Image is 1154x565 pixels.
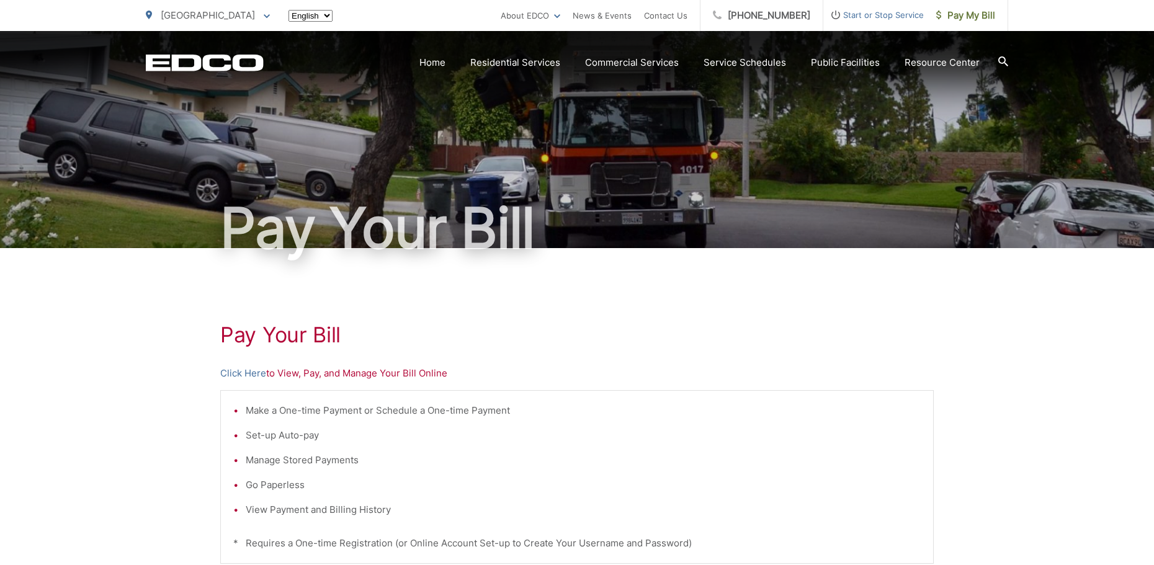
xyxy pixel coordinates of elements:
[470,55,560,70] a: Residential Services
[419,55,445,70] a: Home
[644,8,687,23] a: Contact Us
[246,502,921,517] li: View Payment and Billing History
[905,55,980,70] a: Resource Center
[246,453,921,468] li: Manage Stored Payments
[220,366,266,381] a: Click Here
[704,55,786,70] a: Service Schedules
[233,536,921,551] p: * Requires a One-time Registration (or Online Account Set-up to Create Your Username and Password)
[288,10,333,22] select: Select a language
[146,54,264,71] a: EDCD logo. Return to the homepage.
[246,403,921,418] li: Make a One-time Payment or Schedule a One-time Payment
[246,428,921,443] li: Set-up Auto-pay
[811,55,880,70] a: Public Facilities
[501,8,560,23] a: About EDCO
[161,9,255,21] span: [GEOGRAPHIC_DATA]
[146,197,1008,259] h1: Pay Your Bill
[220,323,934,347] h1: Pay Your Bill
[246,478,921,492] li: Go Paperless
[936,8,995,23] span: Pay My Bill
[585,55,679,70] a: Commercial Services
[220,366,934,381] p: to View, Pay, and Manage Your Bill Online
[573,8,632,23] a: News & Events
